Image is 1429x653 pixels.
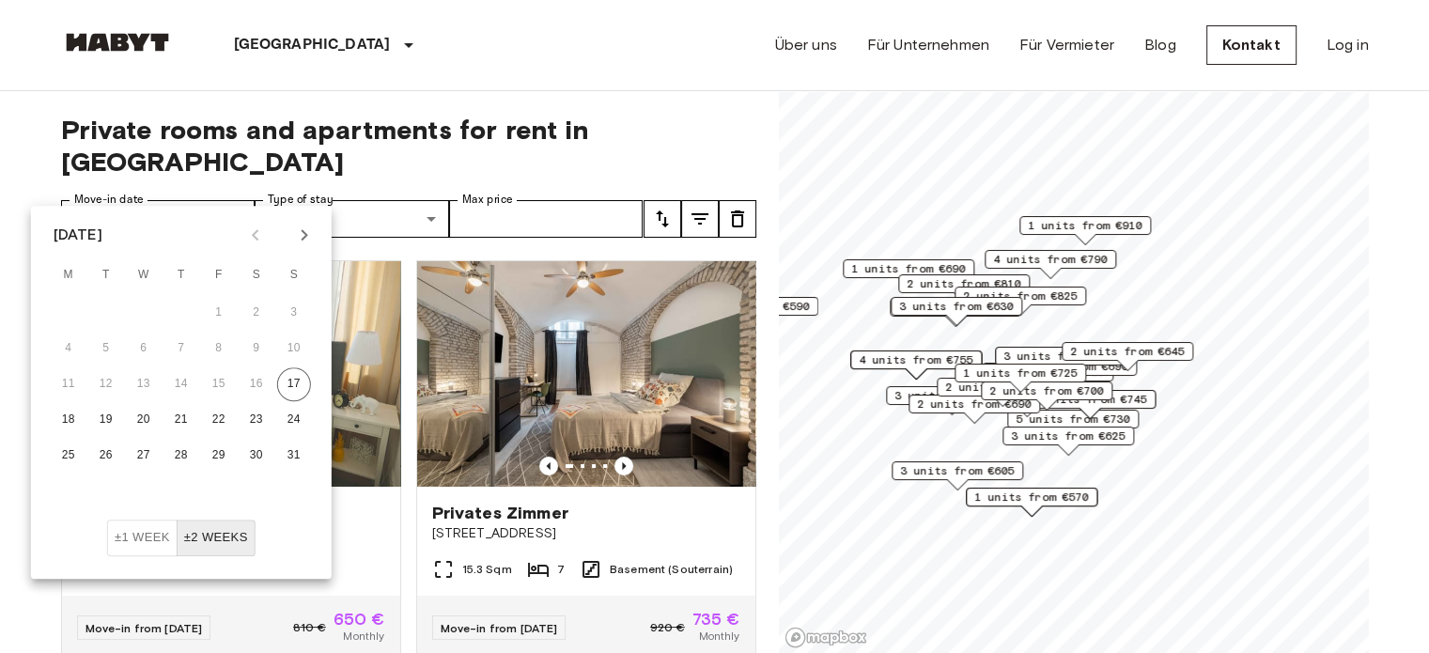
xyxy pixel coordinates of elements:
span: Basement (Souterrain) [610,561,733,578]
button: tune [719,200,756,238]
div: Map marker [1062,342,1193,371]
a: Kontakt [1206,25,1297,65]
div: Map marker [981,381,1112,411]
span: 2 units from €810 [907,275,1021,292]
span: 810 € [293,619,326,636]
button: 28 [164,439,198,473]
label: Max price [462,192,513,208]
span: 1 units from €690 [851,260,966,277]
span: 4 units from €790 [993,251,1108,268]
button: 27 [127,439,161,473]
span: Monthly [343,628,384,645]
div: Map marker [886,386,1017,415]
span: 5 units from €730 [1016,411,1130,428]
button: Previous image [614,457,633,475]
span: 1 units from €910 [1028,217,1142,234]
span: Tuesday [89,257,123,294]
button: ±2 weeks [177,520,256,556]
div: Map marker [955,364,1086,393]
button: 20 [127,403,161,437]
a: Blog [1144,34,1176,56]
label: Type of stay [268,192,334,208]
div: Map marker [1005,357,1137,386]
span: 2 units from €925 [945,379,1060,396]
button: 26 [89,439,123,473]
div: Map marker [898,274,1030,303]
div: Map marker [892,461,1023,490]
span: 2 units from €700 [989,382,1104,399]
span: 2 units from €690 [917,396,1032,412]
button: 19 [89,403,123,437]
span: [STREET_ADDRESS] [432,524,740,543]
label: Move-in date [74,192,144,208]
button: tune [644,200,681,238]
p: [GEOGRAPHIC_DATA] [234,34,391,56]
div: Map marker [955,287,1086,316]
div: [DATE] [54,224,102,246]
div: Map marker [850,350,982,380]
button: 21 [164,403,198,437]
button: 30 [240,439,273,473]
div: Map marker [891,297,1022,326]
span: 15.3 Sqm [462,561,512,578]
span: 2 units from €825 [963,288,1078,304]
span: Monday [52,257,85,294]
div: Map marker [995,347,1126,376]
span: 7 [557,561,565,578]
span: 920 € [650,619,685,636]
span: Friday [202,257,236,294]
a: Für Vermieter [1019,34,1114,56]
img: Marketing picture of unit DE-02-004-006-05HF [417,261,755,487]
button: 25 [52,439,85,473]
a: Mapbox logo [784,627,867,648]
a: Über uns [775,34,837,56]
div: Map marker [1024,390,1156,419]
a: Log in [1327,34,1369,56]
span: 3 units from €625 [1011,428,1126,444]
button: 17 [277,367,311,401]
span: 735 € [692,611,740,628]
span: Sunday [277,257,311,294]
span: 650 € [334,611,385,628]
span: Wednesday [127,257,161,294]
div: Map marker [843,259,974,288]
span: 3 units from €630 [899,298,1014,315]
span: 1 units from €725 [963,365,1078,381]
span: Private rooms and apartments for rent in [GEOGRAPHIC_DATA] [61,114,756,178]
div: Map marker [909,395,1040,424]
div: Map marker [966,488,1097,517]
span: 1 units from €570 [974,489,1089,505]
a: Für Unternehmen [867,34,989,56]
button: 24 [277,403,311,437]
div: Map marker [1007,410,1139,439]
button: 23 [240,403,273,437]
div: Map marker [937,378,1068,407]
span: Move-in from [DATE] [85,621,203,635]
span: Thursday [164,257,198,294]
span: 3 units from €745 [1033,391,1147,408]
button: 22 [202,403,236,437]
span: Saturday [240,257,273,294]
button: 18 [52,403,85,437]
div: Map marker [1002,427,1134,456]
span: 3 units from €590 [695,298,810,315]
div: Map marker [890,298,1021,327]
button: Next month [288,219,320,251]
div: Map marker [985,250,1116,279]
span: 3 units from €785 [894,387,1009,404]
div: Move In Flexibility [107,520,256,556]
img: Habyt [61,33,174,52]
div: Map marker [1019,216,1151,245]
span: Privates Zimmer [432,502,568,524]
span: Move-in from [DATE] [441,621,558,635]
button: 29 [202,439,236,473]
span: Monthly [698,628,739,645]
span: 2 units from €645 [1070,343,1185,360]
button: tune [681,200,719,238]
button: Previous image [539,457,558,475]
button: 31 [277,439,311,473]
button: ±1 week [107,520,178,556]
span: 3 units from €800 [1003,348,1118,365]
span: 4 units from €755 [859,351,973,368]
span: 3 units from €605 [900,462,1015,479]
